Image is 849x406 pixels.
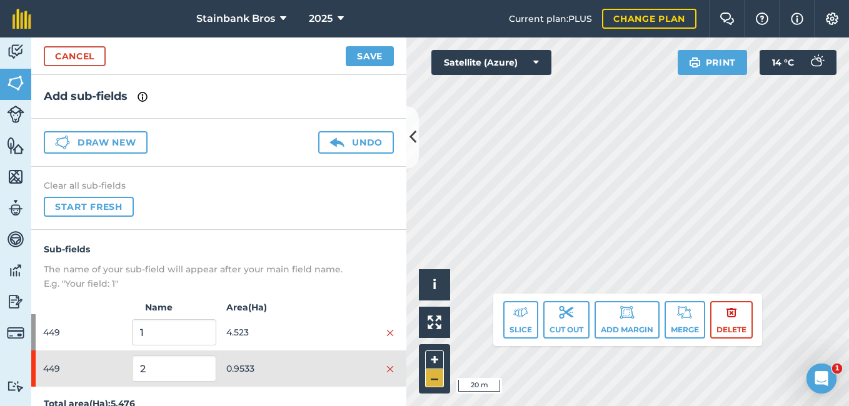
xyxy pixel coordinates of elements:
[138,89,148,104] img: svg+xml;base64,PHN2ZyB4bWxucz0iaHR0cDovL3d3dy53My5vcmcvMjAwMC9zdmciIHdpZHRoPSIxNyIgaGVpZ2h0PSIxNy...
[31,350,406,387] div: 4490.9533
[720,12,735,25] img: Two speech bubbles overlapping with the left bubble in the forefront
[44,131,148,154] button: Draw new
[559,305,574,320] img: svg+xml;base64,PD94bWwgdmVyc2lvbj0iMS4wIiBlbmNvZGluZz0idXRmLTgiPz4KPCEtLSBHZW5lcmF0b3I6IEFkb2JlIE...
[689,55,701,70] img: svg+xml;base64,PHN2ZyB4bWxucz0iaHR0cDovL3d3dy53My5vcmcvMjAwMC9zdmciIHdpZHRoPSIxOSIgaGVpZ2h0PSIyNC...
[7,106,24,123] img: svg+xml;base64,PD94bWwgdmVyc2lvbj0iMS4wIiBlbmNvZGluZz0idXRmLTgiPz4KPCEtLSBHZW5lcmF0b3I6IEFkb2JlIE...
[386,364,394,374] img: svg+xml;base64,PHN2ZyB4bWxucz0iaHR0cDovL3d3dy53My5vcmcvMjAwMC9zdmciIHdpZHRoPSIyMiIgaGVpZ2h0PSIzMC...
[677,305,692,320] img: svg+xml;base64,PD94bWwgdmVyc2lvbj0iMS4wIiBlbmNvZGluZz0idXRmLTgiPz4KPCEtLSBHZW5lcmF0b3I6IEFkb2JlIE...
[43,357,127,380] span: 449
[125,300,219,314] strong: Name
[665,301,705,339] button: Merge
[710,301,753,339] button: Delete
[7,380,24,392] img: svg+xml;base64,PD94bWwgdmVyc2lvbj0iMS4wIiBlbmNvZGluZz0idXRmLTgiPz4KPCEtLSBHZW5lcmF0b3I6IEFkb2JlIE...
[7,324,24,342] img: svg+xml;base64,PD94bWwgdmVyc2lvbj0iMS4wIiBlbmNvZGluZz0idXRmLTgiPz4KPCEtLSBHZW5lcmF0b3I6IEFkb2JlIE...
[503,301,538,339] button: Slice
[433,277,436,292] span: i
[513,305,528,320] img: svg+xml;base64,PD94bWwgdmVyc2lvbj0iMS4wIiBlbmNvZGluZz0idXRmLTgiPz4KPCEtLSBHZW5lcmF0b3I6IEFkb2JlIE...
[678,50,748,75] button: Print
[602,9,696,29] a: Change plan
[44,277,394,290] p: E.g. "Your field: 1"
[31,314,406,350] div: 4494.523
[791,11,803,26] img: svg+xml;base64,PHN2ZyB4bWxucz0iaHR0cDovL3d3dy53My5vcmcvMjAwMC9zdmciIHdpZHRoPSIxNyIgaGVpZ2h0PSIxNy...
[318,131,394,154] button: Undo
[386,328,394,338] img: svg+xml;base64,PHN2ZyB4bWxucz0iaHR0cDovL3d3dy53My5vcmcvMjAwMC9zdmciIHdpZHRoPSIyMiIgaGVpZ2h0PSIzMC...
[804,50,829,75] img: svg+xml;base64,PD94bWwgdmVyc2lvbj0iMS4wIiBlbmNvZGluZz0idXRmLTgiPz4KPCEtLSBHZW5lcmF0b3I6IEFkb2JlIE...
[806,364,836,394] iframe: Intercom live chat
[7,42,24,61] img: svg+xml;base64,PD94bWwgdmVyc2lvbj0iMS4wIiBlbmNvZGluZz0idXRmLTgiPz4KPCEtLSBHZW5lcmF0b3I6IEFkb2JlIE...
[509,12,592,26] span: Current plan : PLUS
[44,87,394,106] h2: Add sub-fields
[43,320,127,344] span: 449
[543,301,590,339] button: Cut out
[196,11,275,26] span: Stainbank Bros
[309,11,333,26] span: 2025
[44,262,394,276] p: The name of your sub-field will appear after your main field name.
[425,369,444,387] button: –
[13,9,31,29] img: fieldmargin Logo
[832,364,842,374] span: 1
[425,350,444,369] button: +
[44,197,134,217] button: Start fresh
[755,12,770,25] img: A question mark icon
[428,315,441,329] img: Four arrows, one pointing top left, one top right, one bottom right and the last bottom left
[329,135,344,150] img: svg+xml;base64,PD94bWwgdmVyc2lvbj0iMS4wIiBlbmNvZGluZz0idXRmLTgiPz4KPCEtLSBHZW5lcmF0b3I6IEFkb2JlIE...
[7,199,24,217] img: svg+xml;base64,PD94bWwgdmVyc2lvbj0iMS4wIiBlbmNvZGluZz0idXRmLTgiPz4KPCEtLSBHZW5lcmF0b3I6IEFkb2JlIE...
[219,300,406,314] strong: Area ( Ha )
[7,74,24,92] img: svg+xml;base64,PHN2ZyB4bWxucz0iaHR0cDovL3d3dy53My5vcmcvMjAwMC9zdmciIHdpZHRoPSI1NiIgaGVpZ2h0PSI2MC...
[620,305,635,320] img: svg+xml;base64,PD94bWwgdmVyc2lvbj0iMS4wIiBlbmNvZGluZz0idXRmLTgiPz4KPCEtLSBHZW5lcmF0b3I6IEFkb2JlIE...
[595,301,660,339] button: Add margin
[7,167,24,186] img: svg+xml;base64,PHN2ZyB4bWxucz0iaHR0cDovL3d3dy53My5vcmcvMjAwMC9zdmciIHdpZHRoPSI1NiIgaGVpZ2h0PSI2MC...
[226,357,310,380] span: 0.9533
[419,269,450,300] button: i
[7,292,24,311] img: svg+xml;base64,PD94bWwgdmVyc2lvbj0iMS4wIiBlbmNvZGluZz0idXRmLTgiPz4KPCEtLSBHZW5lcmF0b3I6IEFkb2JlIE...
[726,305,737,320] img: svg+xml;base64,PHN2ZyB4bWxucz0iaHR0cDovL3d3dy53My5vcmcvMjAwMC9zdmciIHdpZHRoPSIxOCIgaGVpZ2h0PSIyNC...
[760,50,836,75] button: 14 °C
[44,242,394,256] h4: Sub-fields
[772,50,794,75] span: 14 ° C
[7,261,24,280] img: svg+xml;base64,PD94bWwgdmVyc2lvbj0iMS4wIiBlbmNvZGluZz0idXRmLTgiPz4KPCEtLSBHZW5lcmF0b3I6IEFkb2JlIE...
[44,179,394,192] h4: Clear all sub-fields
[825,12,840,25] img: A cog icon
[44,46,106,66] a: Cancel
[346,46,394,66] button: Save
[431,50,551,75] button: Satellite (Azure)
[7,136,24,155] img: svg+xml;base64,PHN2ZyB4bWxucz0iaHR0cDovL3d3dy53My5vcmcvMjAwMC9zdmciIHdpZHRoPSI1NiIgaGVpZ2h0PSI2MC...
[226,320,310,344] span: 4.523
[7,230,24,249] img: svg+xml;base64,PD94bWwgdmVyc2lvbj0iMS4wIiBlbmNvZGluZz0idXRmLTgiPz4KPCEtLSBHZW5lcmF0b3I6IEFkb2JlIE...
